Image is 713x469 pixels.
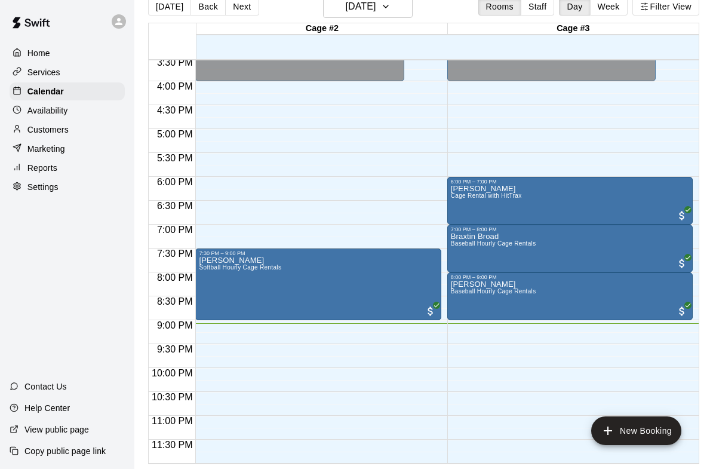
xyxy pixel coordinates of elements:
span: All customers have paid [676,305,688,317]
p: Availability [27,105,68,117]
p: Customers [27,124,69,136]
span: 9:30 PM [154,344,196,354]
p: Services [27,66,60,78]
a: Availability [10,102,125,119]
span: 10:00 PM [149,368,195,378]
span: Baseball Hourly Cage Rentals [451,288,536,295]
span: Softball Hourly Cage Rentals [199,264,281,271]
div: Cage #2 [196,23,447,35]
span: 11:30 PM [149,440,195,450]
span: 8:00 PM [154,272,196,283]
a: Reports [10,159,125,177]
a: Calendar [10,82,125,100]
a: Home [10,44,125,62]
a: Services [10,63,125,81]
a: Settings [10,178,125,196]
span: All customers have paid [425,305,437,317]
div: 7:30 PM – 9:00 PM: Brayden Toguchi [195,249,441,320]
span: 6:30 PM [154,201,196,211]
div: 6:00 PM – 7:00 PM [451,179,689,185]
span: 9:00 PM [154,320,196,330]
span: 7:00 PM [154,225,196,235]
div: 7:00 PM – 8:00 PM [451,226,689,232]
a: Customers [10,121,125,139]
span: Baseball Hourly Cage Rentals [451,240,536,247]
span: All customers have paid [676,258,688,269]
p: Help Center [24,402,70,414]
span: 11:00 PM [149,416,195,426]
p: Calendar [27,85,64,97]
span: 5:00 PM [154,129,196,139]
span: 3:30 PM [154,57,196,68]
p: View public page [24,424,89,436]
p: Settings [27,181,59,193]
span: 5:30 PM [154,153,196,163]
div: 7:00 PM – 8:00 PM: Braxtin Broad [447,225,693,272]
div: 8:00 PM – 9:00 PM [451,274,689,280]
span: 7:30 PM [154,249,196,259]
div: 8:00 PM – 9:00 PM: Stanton Yoshimori [447,272,693,320]
div: Cage #3 [448,23,699,35]
p: Marketing [27,143,65,155]
span: 6:00 PM [154,177,196,187]
span: 8:30 PM [154,296,196,306]
span: Cage Rental with HitTrax [451,192,522,199]
a: Marketing [10,140,125,158]
p: Copy public page link [24,445,106,457]
div: 6:00 PM – 7:00 PM: Blaise Banquel [447,177,693,225]
button: add [591,416,681,445]
span: 4:00 PM [154,81,196,91]
span: 4:30 PM [154,105,196,115]
p: Home [27,47,50,59]
p: Reports [27,162,57,174]
p: Contact Us [24,381,67,393]
span: All customers have paid [676,210,688,222]
div: 7:30 PM – 9:00 PM [199,250,437,256]
span: 10:30 PM [149,392,195,402]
